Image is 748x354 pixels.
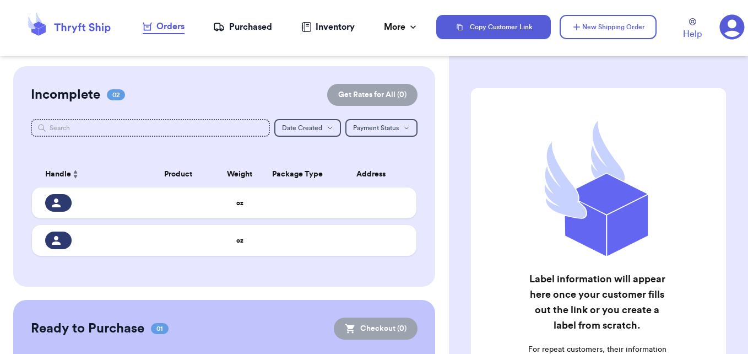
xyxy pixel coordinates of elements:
[107,89,125,100] span: 02
[151,323,169,334] span: 01
[334,318,418,340] button: Checkout (0)
[436,15,551,39] button: Copy Customer Link
[683,18,702,41] a: Help
[216,161,263,187] th: Weight
[560,15,657,39] button: New Shipping Order
[274,119,341,137] button: Date Created
[683,28,702,41] span: Help
[31,320,144,337] h2: Ready to Purchase
[353,125,399,131] span: Payment Status
[236,200,243,206] strong: oz
[236,237,243,244] strong: oz
[45,169,71,180] span: Handle
[527,271,668,333] h2: Label information will appear here once your customer fills out the link or you create a label fr...
[213,20,272,34] a: Purchased
[332,161,417,187] th: Address
[31,119,270,137] input: Search
[301,20,355,34] a: Inventory
[143,20,185,33] div: Orders
[71,168,80,181] button: Sort ascending
[263,161,332,187] th: Package Type
[282,125,322,131] span: Date Created
[31,86,100,104] h2: Incomplete
[345,119,418,137] button: Payment Status
[327,84,418,106] button: Get Rates for All (0)
[143,20,185,34] a: Orders
[384,20,419,34] div: More
[140,161,217,187] th: Product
